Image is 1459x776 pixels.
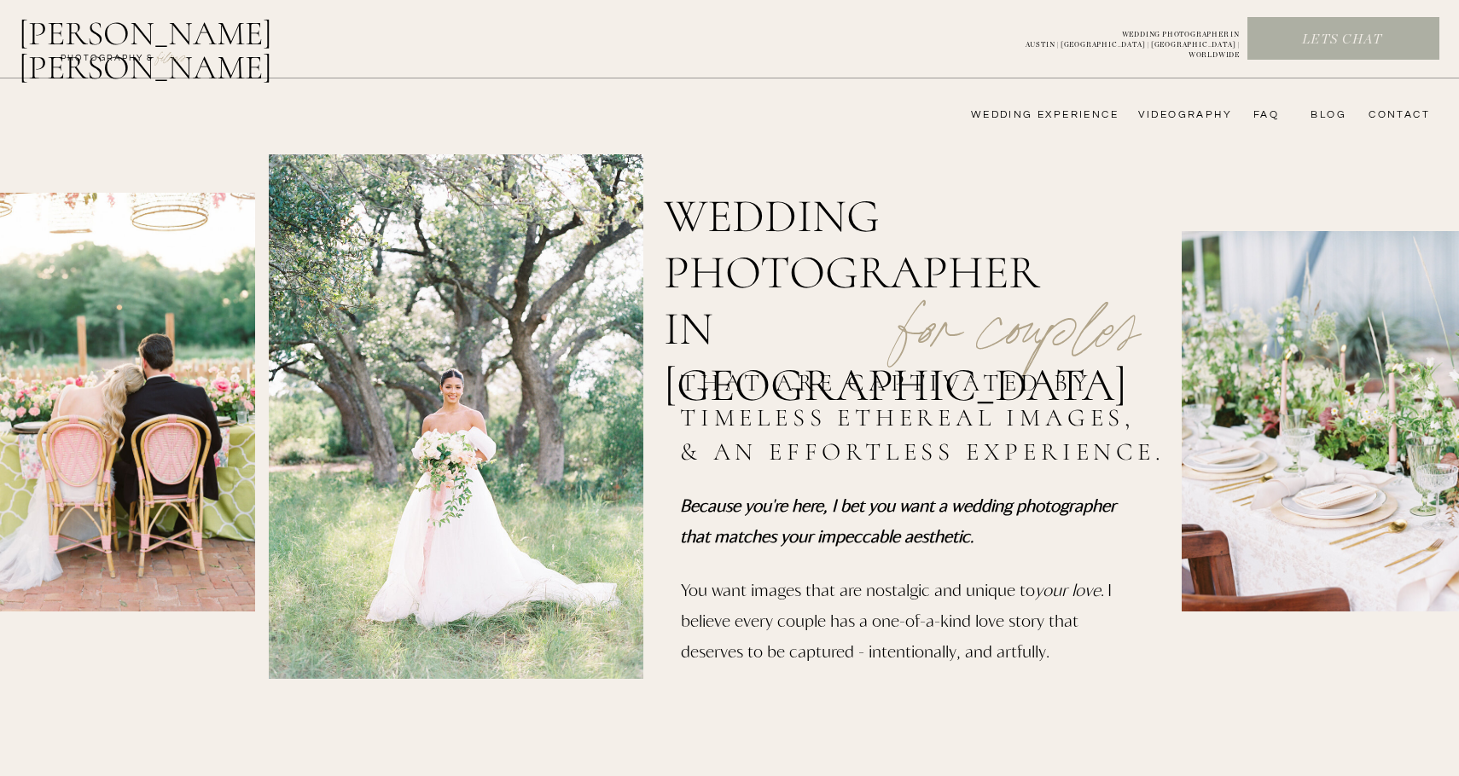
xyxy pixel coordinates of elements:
a: wedding experience [947,108,1119,122]
a: WEDDING PHOTOGRAPHER INAUSTIN | [GEOGRAPHIC_DATA] | [GEOGRAPHIC_DATA] | WORLDWIDE [997,30,1240,49]
h2: that are captivated by timeless ethereal images, & an effortless experience. [680,366,1173,474]
i: Because you're here, I bet you want a wedding photographer that matches your impeccable aesthetic. [680,495,1116,546]
i: your love [1035,579,1101,599]
a: [PERSON_NAME] [PERSON_NAME] [19,16,361,57]
a: CONTACT [1363,108,1430,122]
p: WEDDING PHOTOGRAPHER IN AUSTIN | [GEOGRAPHIC_DATA] | [GEOGRAPHIC_DATA] | WORLDWIDE [997,30,1240,49]
a: videography [1133,108,1232,122]
a: Lets chat [1248,31,1436,49]
p: You want images that are nostalgic and unique to . I believe every couple has a one-of-a-kind lov... [681,574,1114,680]
p: for couples [857,244,1181,353]
h1: wedding photographer in [GEOGRAPHIC_DATA] [664,188,1096,316]
a: FAQ [1245,108,1279,122]
a: FILMs [140,46,203,67]
a: photography & [51,52,163,72]
a: bLog [1305,108,1346,122]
